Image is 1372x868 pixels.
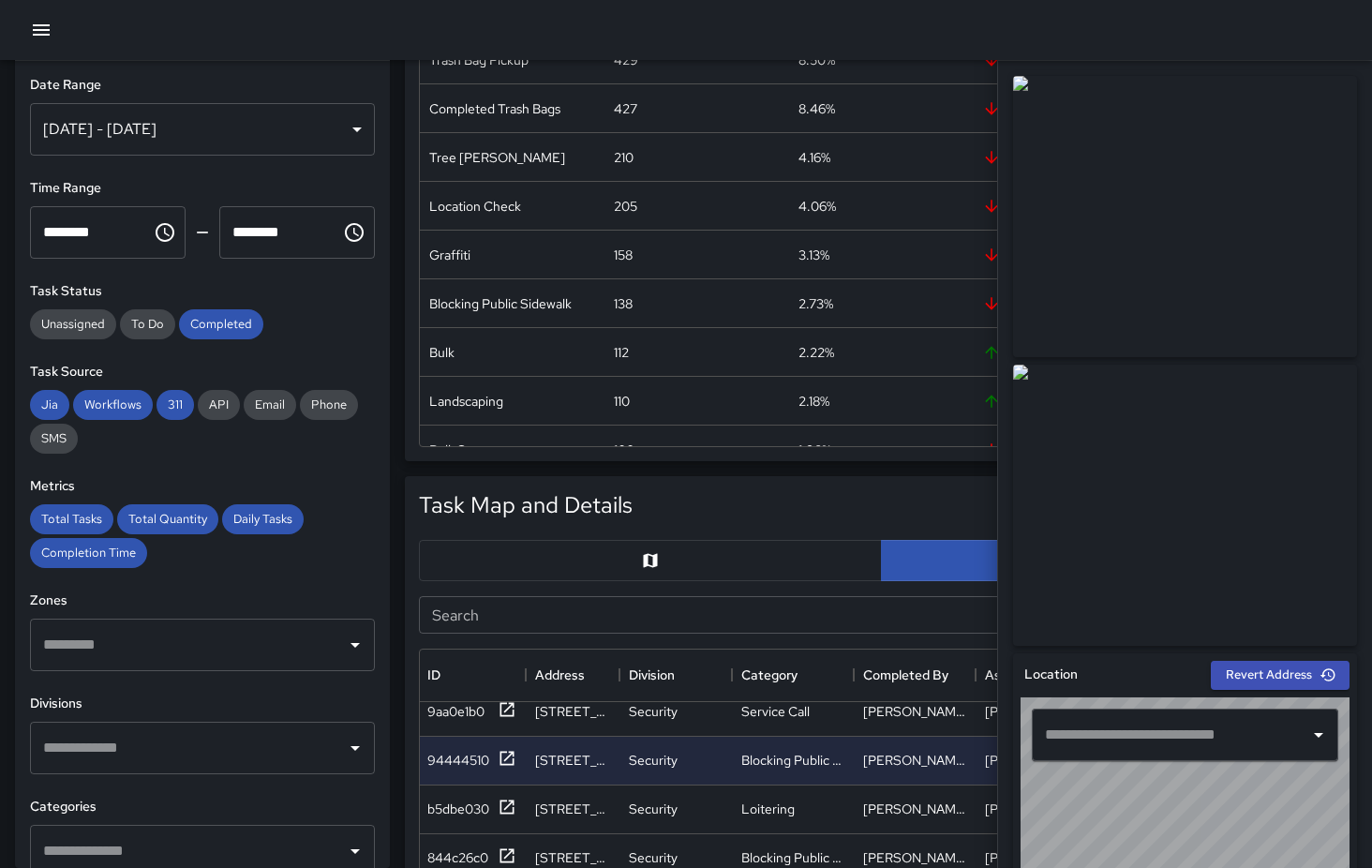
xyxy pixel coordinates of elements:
div: 3.13% [798,246,829,264]
button: Choose time, selected time is 11:59 PM [336,214,373,251]
span: Total Tasks [30,511,113,527]
div: Completed By [863,649,948,701]
h6: Divisions [30,694,375,714]
button: Open [342,632,368,658]
div: Unassigned [30,309,116,339]
div: [DATE] - [DATE] [30,103,375,156]
div: Daily Tasks [222,504,304,534]
h6: Metrics [30,476,375,497]
span: To Do [120,316,175,332]
button: Choose time, selected time is 12:00 AM [146,214,184,251]
div: SMS [30,424,78,454]
span: API [198,397,240,412]
div: Loitering [741,800,795,818]
button: Map [419,540,882,581]
div: 4.06% [798,197,836,216]
div: Phone [300,390,358,420]
div: 100 [614,441,634,459]
h6: Categories [30,797,375,817]
div: Landscaping [429,392,503,411]
div: Total Quantity [117,504,218,534]
div: 60 Rausch Street [535,702,610,721]
span: -28.24 % [982,99,1051,118]
div: API [198,390,240,420]
span: 19.15 % [982,343,1036,362]
div: 138 [614,294,633,313]
button: 94444510 [427,749,516,772]
div: 311 [157,390,194,420]
span: 6.8 % [982,392,1029,411]
div: 1.98% [798,441,831,459]
div: b5dbe030 [427,800,489,818]
div: 112 [614,343,629,362]
span: Completion Time [30,545,147,561]
span: -35.33 % [982,197,1050,216]
div: Graffiti [429,246,470,264]
div: Blocking Public Sidewalk [429,294,572,313]
div: Division [619,649,732,701]
span: Total Quantity [117,511,218,527]
div: Security [629,800,678,818]
div: Completed By [854,649,976,701]
div: ID [418,649,526,701]
div: 427 [614,99,637,118]
div: Jeremy Brookshire [985,702,1088,721]
div: 205 [614,197,637,216]
button: Open [342,838,368,864]
div: Email [244,390,296,420]
div: Division [629,649,675,701]
div: 48 Rausch Street [535,751,610,770]
div: Completed [179,309,263,339]
span: Workflows [73,397,153,412]
span: Email [244,397,296,412]
div: 2.73% [798,294,833,313]
div: Category [741,649,798,701]
div: Workflows [73,390,153,420]
div: 21c Harriet Street [535,848,610,867]
div: Jeremy Brookshire [985,800,1088,818]
h6: Task Source [30,362,375,382]
div: 158 [614,246,633,264]
span: Daily Tasks [222,511,304,527]
span: SMS [30,430,78,446]
span: Jia [30,397,69,412]
button: Table [881,540,1344,581]
div: 8.46% [798,99,835,118]
div: Security [629,751,678,770]
div: 2.22% [798,343,834,362]
div: 9aa0e1b0 [427,702,485,721]
div: Jeremy Brookshire [863,800,966,818]
button: 9aa0e1b0 [427,700,516,724]
h6: Task Status [30,281,375,302]
button: b5dbe030 [427,798,516,821]
div: 210 [614,148,634,167]
div: ID [427,649,440,701]
div: Jeremy Brookshire [985,848,1088,867]
div: Location Check [429,197,521,216]
span: Completed [179,316,263,332]
div: Security [629,702,678,721]
h5: Task Map and Details [419,490,633,520]
div: Bulk [429,343,455,362]
h6: Time Range [30,178,375,199]
span: Phone [300,397,358,412]
div: Jeremy Brookshire [863,848,966,867]
div: 844c26c0 [427,848,488,867]
div: 551 Minna Street [535,800,610,818]
div: Jia [30,390,69,420]
div: Service Call [741,702,810,721]
div: To Do [120,309,175,339]
div: Security [629,848,678,867]
span: -35.9 % [982,441,1043,459]
h6: Date Range [30,75,375,96]
div: Total Tasks [30,504,113,534]
div: 2.18% [798,392,829,411]
button: Open [342,735,368,761]
svg: Map [641,551,660,570]
span: -1.86 % [982,246,1038,264]
div: 110 [614,392,630,411]
div: 94444510 [427,751,489,770]
span: -33.12 % [982,148,1045,167]
div: Blocking Public Sidewalk [741,848,844,867]
span: -4.83 % [982,294,1043,313]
